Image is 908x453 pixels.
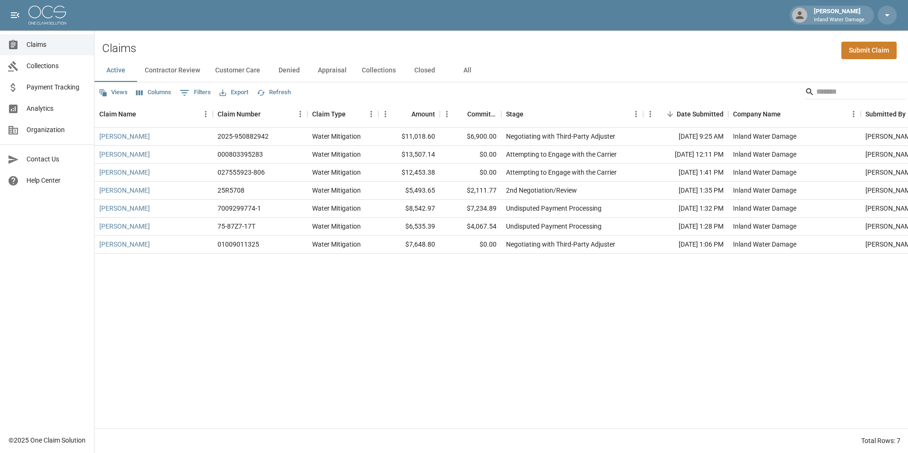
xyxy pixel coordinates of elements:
div: Claim Number [213,101,307,127]
button: Sort [346,107,359,121]
div: Water Mitigation [312,240,361,249]
div: $7,234.89 [440,200,501,218]
span: Claims [26,40,87,50]
div: $12,453.38 [378,164,440,182]
a: [PERSON_NAME] [99,132,150,141]
a: [PERSON_NAME] [99,240,150,249]
div: Claim Name [95,101,213,127]
div: 2025-950882942 [218,132,269,141]
div: [DATE] 1:32 PM [643,200,728,218]
div: Committed Amount [467,101,497,127]
div: $4,067.54 [440,218,501,236]
div: Inland Water Damage [733,240,796,249]
div: [DATE] 1:41 PM [643,164,728,182]
div: 01009011325 [218,240,259,249]
div: 25R5708 [218,186,244,195]
div: Claim Type [312,101,346,127]
div: Undisputed Payment Processing [506,222,602,231]
button: Sort [136,107,149,121]
button: Active [95,59,137,82]
button: Appraisal [310,59,354,82]
p: Inland Water Damage [814,16,864,24]
button: Views [96,85,130,100]
div: Claim Number [218,101,261,127]
span: Collections [26,61,87,71]
button: Sort [664,107,677,121]
div: Date Submitted [677,101,724,127]
div: Company Name [733,101,781,127]
div: 027555923-806 [218,168,265,177]
a: [PERSON_NAME] [99,150,150,159]
div: 75-87Z7-17T [218,222,255,231]
div: $7,648.80 [378,236,440,254]
div: Company Name [728,101,861,127]
div: Stage [506,101,524,127]
div: $2,111.77 [440,182,501,200]
div: dynamic tabs [95,59,908,82]
div: Inland Water Damage [733,168,796,177]
button: Export [217,85,251,100]
div: Stage [501,101,643,127]
div: Water Mitigation [312,150,361,159]
div: [DATE] 9:25 AM [643,128,728,146]
div: Committed Amount [440,101,501,127]
div: Submitted By [865,101,906,127]
button: Menu [378,107,393,121]
div: Date Submitted [643,101,728,127]
div: [DATE] 12:11 PM [643,146,728,164]
div: $0.00 [440,146,501,164]
img: ocs-logo-white-transparent.png [28,6,66,25]
div: © 2025 One Claim Solution [9,435,86,445]
a: [PERSON_NAME] [99,186,150,195]
span: Contact Us [26,154,87,164]
div: 7009299774-1 [218,204,261,213]
span: Organization [26,125,87,135]
button: Denied [268,59,310,82]
button: Menu [293,107,307,121]
a: [PERSON_NAME] [99,168,150,177]
button: Menu [629,107,643,121]
div: $0.00 [440,164,501,182]
div: Attempting to Engage with the Carrier [506,168,617,177]
div: Inland Water Damage [733,132,796,141]
button: Menu [199,107,213,121]
button: open drawer [6,6,25,25]
button: Sort [524,107,537,121]
button: Sort [454,107,467,121]
button: Closed [403,59,446,82]
a: [PERSON_NAME] [99,204,150,213]
button: Customer Care [208,59,268,82]
div: [DATE] 1:35 PM [643,182,728,200]
div: Water Mitigation [312,132,361,141]
div: Undisputed Payment Processing [506,204,602,213]
div: Inland Water Damage [733,186,796,195]
button: All [446,59,489,82]
div: Amount [378,101,440,127]
div: 2nd Negotiation/Review [506,186,577,195]
h2: Claims [102,42,136,55]
div: Water Mitigation [312,168,361,177]
div: $8,542.97 [378,200,440,218]
a: Submit Claim [841,42,897,59]
div: [DATE] 1:06 PM [643,236,728,254]
div: Water Mitigation [312,222,361,231]
div: [PERSON_NAME] [810,7,868,24]
button: Sort [261,107,274,121]
button: Contractor Review [137,59,208,82]
div: Claim Name [99,101,136,127]
div: Inland Water Damage [733,204,796,213]
div: Total Rows: 7 [861,436,900,445]
div: Attempting to Engage with the Carrier [506,150,617,159]
button: Sort [781,107,794,121]
div: $6,900.00 [440,128,501,146]
div: Amount [411,101,435,127]
div: Inland Water Damage [733,150,796,159]
div: Search [805,84,906,101]
div: $6,535.39 [378,218,440,236]
div: Claim Type [307,101,378,127]
div: $13,507.14 [378,146,440,164]
div: $5,493.65 [378,182,440,200]
button: Menu [643,107,657,121]
button: Refresh [254,85,293,100]
button: Collections [354,59,403,82]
